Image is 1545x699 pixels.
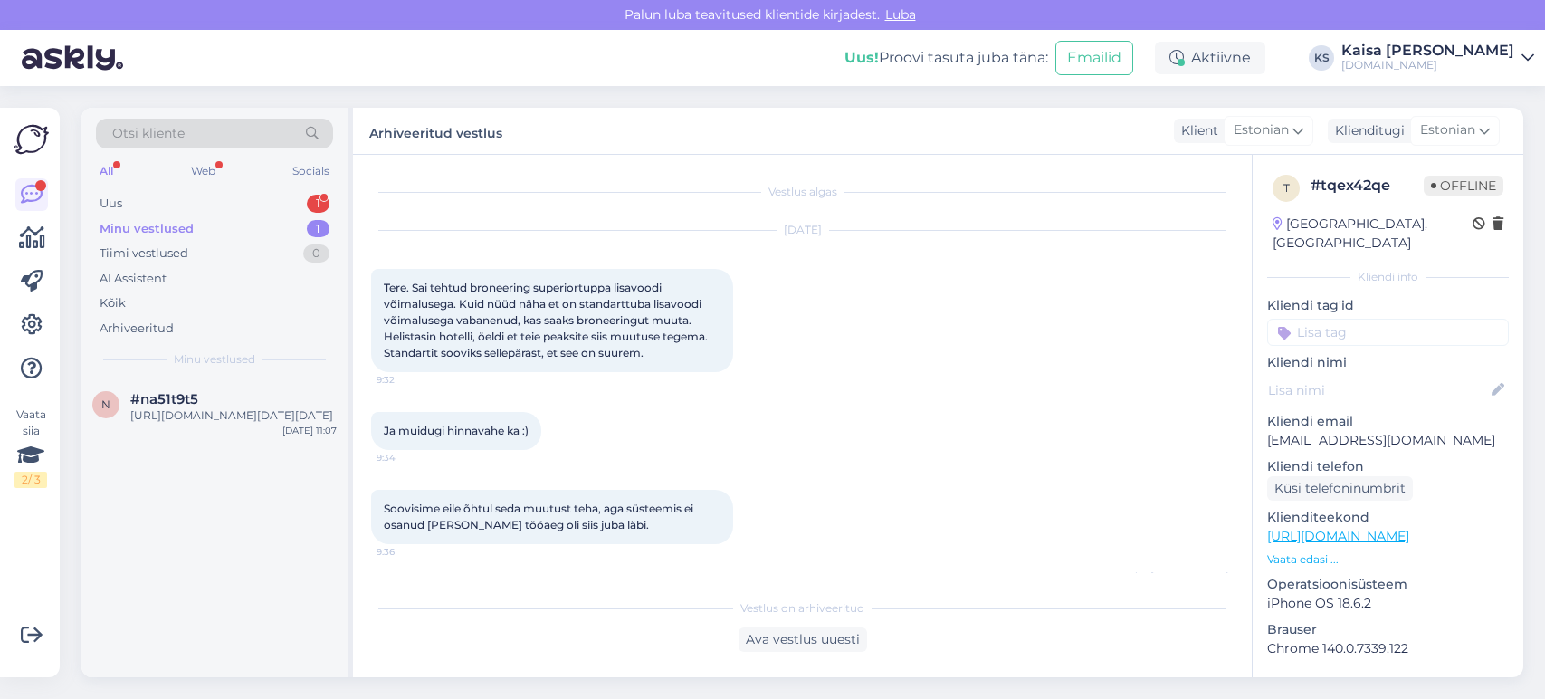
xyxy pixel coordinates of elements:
div: Vaata siia [14,407,47,488]
div: Kõik [100,294,126,312]
b: Uus! [844,49,879,66]
div: Proovi tasuta juba täna: [844,47,1048,69]
span: Offline [1424,176,1503,196]
span: Otsi kliente [112,124,185,143]
div: Klienditugi [1328,121,1405,140]
div: # tqex42qe [1311,175,1424,196]
input: Lisa nimi [1268,380,1488,400]
div: 0 [303,244,329,263]
span: n [101,397,110,411]
span: Estonian [1420,120,1475,140]
p: Kliendi telefon [1267,457,1509,476]
a: Kaisa [PERSON_NAME][DOMAIN_NAME] [1341,43,1534,72]
div: KS [1309,45,1334,71]
div: Klient [1174,121,1218,140]
div: Vestlus algas [371,184,1234,200]
p: Kliendi nimi [1267,353,1509,372]
p: Vaata edasi ... [1267,551,1509,568]
p: Chrome 140.0.7339.122 [1267,639,1509,658]
div: 1 [307,195,329,213]
div: Aktiivne [1155,42,1265,74]
div: Kliendi info [1267,269,1509,285]
span: Ja muidugi hinnavahe ka :) [384,424,529,437]
span: Tere. Sai tehtud broneering superiortuppa lisavoodi võimalusega. Kuid nüüd näha et on standarttub... [384,281,711,359]
span: #na51t9t5 [130,391,198,407]
p: Klienditeekond [1267,508,1509,527]
p: [EMAIL_ADDRESS][DOMAIN_NAME] [1267,431,1509,450]
span: 9:32 [377,373,444,387]
div: [DOMAIN_NAME] [1341,58,1514,72]
div: Tiimi vestlused [100,244,188,263]
a: [URL][DOMAIN_NAME] [1267,528,1409,544]
p: Operatsioonisüsteem [1267,575,1509,594]
div: AI Assistent [100,270,167,288]
div: [URL][DOMAIN_NAME][DATE][DATE] [130,407,337,424]
div: Küsi telefoninumbrit [1267,476,1413,501]
span: Vestlus on arhiveeritud [740,600,864,617]
span: 9:34 [377,451,444,464]
div: Web [187,159,219,183]
div: [PERSON_NAME] [1267,676,1509,693]
div: [GEOGRAPHIC_DATA], [GEOGRAPHIC_DATA] [1273,215,1473,253]
span: t [1283,181,1290,195]
p: Kliendi tag'id [1267,296,1509,315]
div: Minu vestlused [100,220,194,238]
div: Arhiveeritud [100,320,174,338]
div: [DATE] 11:07 [282,424,337,437]
span: Estonian [1234,120,1289,140]
div: Ava vestlus uuesti [739,627,867,652]
div: 2 / 3 [14,472,47,488]
img: Askly Logo [14,122,49,157]
div: Uus [100,195,122,213]
div: All [96,159,117,183]
span: Minu vestlused [174,351,255,368]
span: Luba [880,6,921,23]
p: iPhone OS 18.6.2 [1267,594,1509,613]
div: Socials [289,159,333,183]
span: Soovisime eile õhtul seda muutust teha, aga süsteemis ei osanud [PERSON_NAME] tööaeg oli siis jub... [384,502,696,531]
div: 1 [307,220,329,238]
span: 9:36 [377,545,444,559]
div: [DATE] [371,222,1234,238]
p: Kliendi email [1267,412,1509,431]
p: Brauser [1267,620,1509,639]
input: Lisa tag [1267,319,1509,346]
div: Kaisa [PERSON_NAME] [1341,43,1514,58]
span: Kaisa [PERSON_NAME] [1123,570,1228,583]
label: Arhiveeritud vestlus [369,119,502,143]
button: Emailid [1055,41,1133,75]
